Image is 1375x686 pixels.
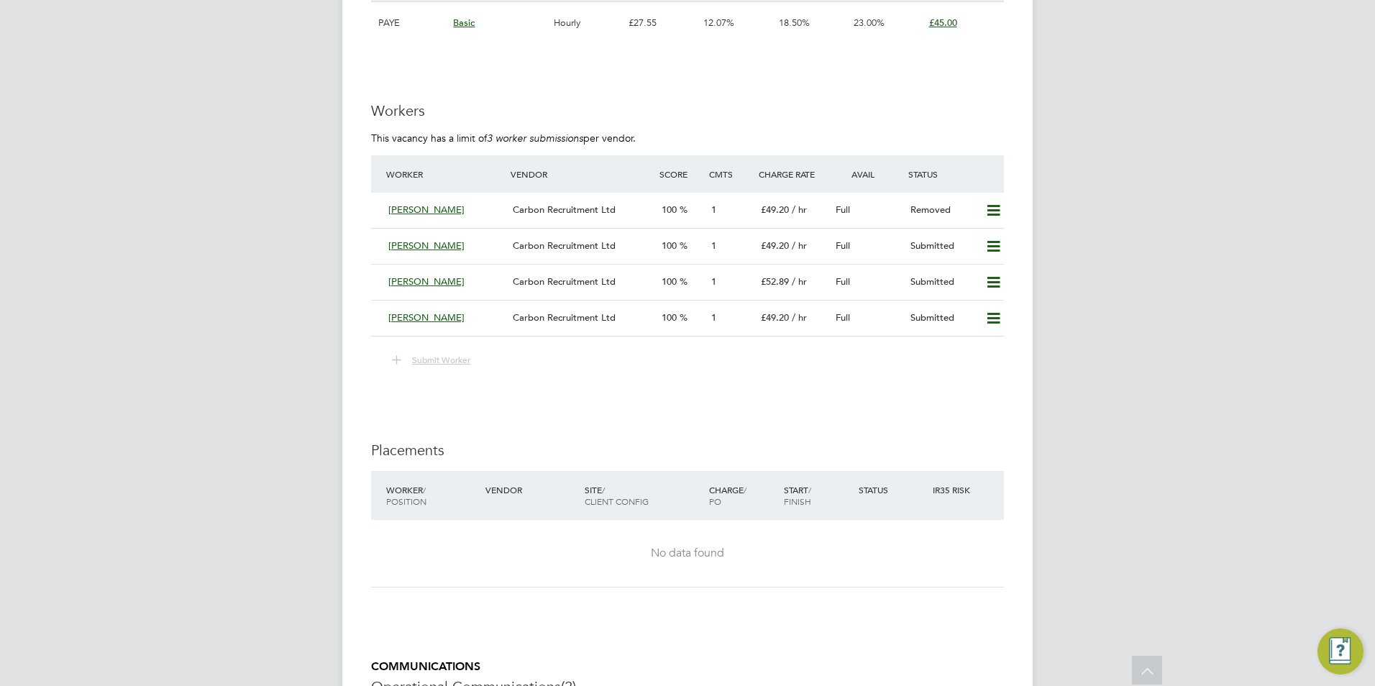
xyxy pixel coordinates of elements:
h5: COMMUNICATIONS [371,659,1004,674]
span: Carbon Recruitment Ltd [513,203,616,216]
span: / Position [386,484,426,507]
span: £49.20 [761,311,789,324]
span: Full [836,239,850,252]
div: Status [855,477,930,503]
span: 12.07% [703,17,734,29]
div: Vendor [507,161,656,187]
span: Full [836,275,850,288]
button: Engage Resource Center [1317,628,1363,674]
span: 100 [662,203,677,216]
span: / Client Config [585,484,649,507]
div: Hourly [550,2,625,44]
span: £49.20 [761,203,789,216]
div: Vendor [482,477,581,503]
span: [PERSON_NAME] [388,311,465,324]
div: PAYE [375,2,449,44]
span: 100 [662,275,677,288]
div: Submitted [905,234,979,258]
span: £52.89 [761,275,789,288]
span: 1 [711,311,716,324]
span: / hr [792,239,807,252]
span: Full [836,203,850,216]
h3: Workers [371,101,1004,120]
span: / hr [792,275,807,288]
div: Score [656,161,705,187]
span: 100 [662,311,677,324]
div: No data found [385,546,990,561]
div: Start [780,477,855,514]
span: Carbon Recruitment Ltd [513,275,616,288]
span: [PERSON_NAME] [388,239,465,252]
div: Charge [705,477,780,514]
span: / Finish [784,484,811,507]
div: Removed [905,198,979,222]
div: Charge Rate [755,161,830,187]
div: Submitted [905,270,979,294]
div: Cmts [705,161,755,187]
span: Submit Worker [412,354,470,365]
span: 1 [711,239,716,252]
div: £27.55 [625,2,700,44]
span: 100 [662,239,677,252]
h3: Placements [371,441,1004,459]
span: £45.00 [929,17,957,29]
div: Worker [383,161,507,187]
div: IR35 Risk [929,477,979,503]
div: Status [905,161,1004,187]
span: 18.50% [779,17,810,29]
button: Submit Worker [382,351,482,370]
span: / PO [709,484,746,507]
span: Carbon Recruitment Ltd [513,239,616,252]
span: 1 [711,203,716,216]
span: / hr [792,311,807,324]
span: [PERSON_NAME] [388,203,465,216]
div: Worker [383,477,482,514]
span: £49.20 [761,239,789,252]
span: [PERSON_NAME] [388,275,465,288]
div: Submitted [905,306,979,330]
p: This vacancy has a limit of per vendor. [371,132,1004,145]
span: 1 [711,275,716,288]
div: Avail [830,161,905,187]
span: Carbon Recruitment Ltd [513,311,616,324]
em: 3 worker submissions [487,132,583,145]
span: 23.00% [854,17,885,29]
span: / hr [792,203,807,216]
span: Full [836,311,850,324]
div: Site [581,477,705,514]
span: Basic [453,17,475,29]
